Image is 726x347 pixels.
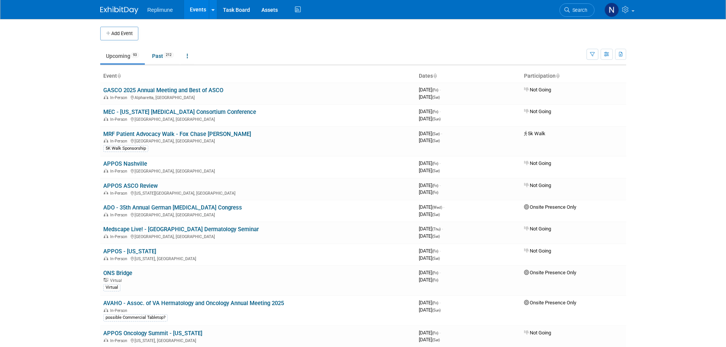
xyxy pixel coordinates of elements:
[110,191,130,196] span: In-Person
[100,27,138,40] button: Add Event
[103,255,413,261] div: [US_STATE], [GEOGRAPHIC_DATA]
[524,131,545,136] span: 5k Walk
[432,132,440,136] span: (Sat)
[439,87,441,93] span: -
[524,248,551,254] span: Not Going
[524,226,551,232] span: Not Going
[104,308,108,312] img: In-Person Event
[103,270,132,277] a: ONS Bridge
[433,73,437,79] a: Sort by Start Date
[556,73,559,79] a: Sort by Participation Type
[419,300,441,305] span: [DATE]
[419,277,438,283] span: [DATE]
[110,139,130,144] span: In-Person
[103,182,158,189] a: APPOS ASCO Review
[432,331,438,335] span: (Fri)
[147,7,173,13] span: Replimune
[146,49,179,63] a: Past212
[432,117,441,121] span: (Sun)
[604,3,619,17] img: Nicole Schaeffner
[524,204,576,210] span: Onsite Presence Only
[432,278,438,282] span: (Fri)
[524,270,576,275] span: Onsite Presence Only
[103,94,413,100] div: Alpharetta, [GEOGRAPHIC_DATA]
[103,131,251,138] a: MRF Patient Advocacy Walk - Fox Chase [PERSON_NAME]
[524,182,551,188] span: Not Going
[432,162,438,166] span: (Fri)
[432,301,438,305] span: (Fri)
[103,145,148,152] div: 5K Walk Sponsorship
[104,117,108,121] img: In-Person Event
[103,138,413,144] div: [GEOGRAPHIC_DATA], [GEOGRAPHIC_DATA]
[419,109,441,114] span: [DATE]
[100,6,138,14] img: ExhibitDay
[419,255,440,261] span: [DATE]
[110,234,130,239] span: In-Person
[432,139,440,143] span: (Sat)
[524,87,551,93] span: Not Going
[104,191,108,195] img: In-Person Event
[163,52,174,58] span: 212
[110,256,130,261] span: In-Person
[419,87,441,93] span: [DATE]
[432,271,438,275] span: (Fri)
[432,184,438,188] span: (Fri)
[103,233,413,239] div: [GEOGRAPHIC_DATA], [GEOGRAPHIC_DATA]
[104,234,108,238] img: In-Person Event
[442,226,443,232] span: -
[416,70,521,83] th: Dates
[103,116,413,122] div: [GEOGRAPHIC_DATA], [GEOGRAPHIC_DATA]
[100,49,145,63] a: Upcoming93
[439,160,441,166] span: -
[110,308,130,313] span: In-Person
[524,109,551,114] span: Not Going
[432,249,438,253] span: (Fri)
[110,117,130,122] span: In-Person
[419,160,441,166] span: [DATE]
[103,204,242,211] a: ADO - 35th Annual German [MEDICAL_DATA] Congress
[103,284,120,291] div: Virtual
[441,131,442,136] span: -
[103,226,259,233] a: Medscape Live! - [GEOGRAPHIC_DATA] Dermatology Seminar
[432,308,441,312] span: (Sun)
[443,204,444,210] span: -
[117,73,121,79] a: Sort by Event Name
[131,52,139,58] span: 93
[110,169,130,174] span: In-Person
[419,138,440,143] span: [DATE]
[103,337,413,343] div: [US_STATE], [GEOGRAPHIC_DATA]
[439,109,441,114] span: -
[570,7,587,13] span: Search
[104,139,108,142] img: In-Person Event
[103,330,202,337] a: APPOS Oncology Summit - [US_STATE]
[103,168,413,174] div: [GEOGRAPHIC_DATA], [GEOGRAPHIC_DATA]
[110,95,130,100] span: In-Person
[104,338,108,342] img: In-Person Event
[432,234,440,238] span: (Sat)
[419,182,441,188] span: [DATE]
[439,270,441,275] span: -
[559,3,595,17] a: Search
[419,116,441,122] span: [DATE]
[432,190,438,195] span: (Fri)
[419,204,444,210] span: [DATE]
[419,226,443,232] span: [DATE]
[103,87,223,94] a: GASCO 2025 Annual Meeting and Best of ASCO
[419,189,438,195] span: [DATE]
[419,131,442,136] span: [DATE]
[432,227,441,231] span: (Thu)
[104,256,108,260] img: In-Person Event
[419,307,441,313] span: [DATE]
[104,213,108,216] img: In-Person Event
[439,182,441,188] span: -
[432,95,440,99] span: (Sat)
[432,205,442,209] span: (Wed)
[419,330,441,336] span: [DATE]
[432,110,438,114] span: (Fri)
[439,330,441,336] span: -
[419,248,441,254] span: [DATE]
[432,213,440,217] span: (Sat)
[432,338,440,342] span: (Sat)
[103,314,168,321] div: possible Commercial Tabletop?
[419,337,440,342] span: [DATE]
